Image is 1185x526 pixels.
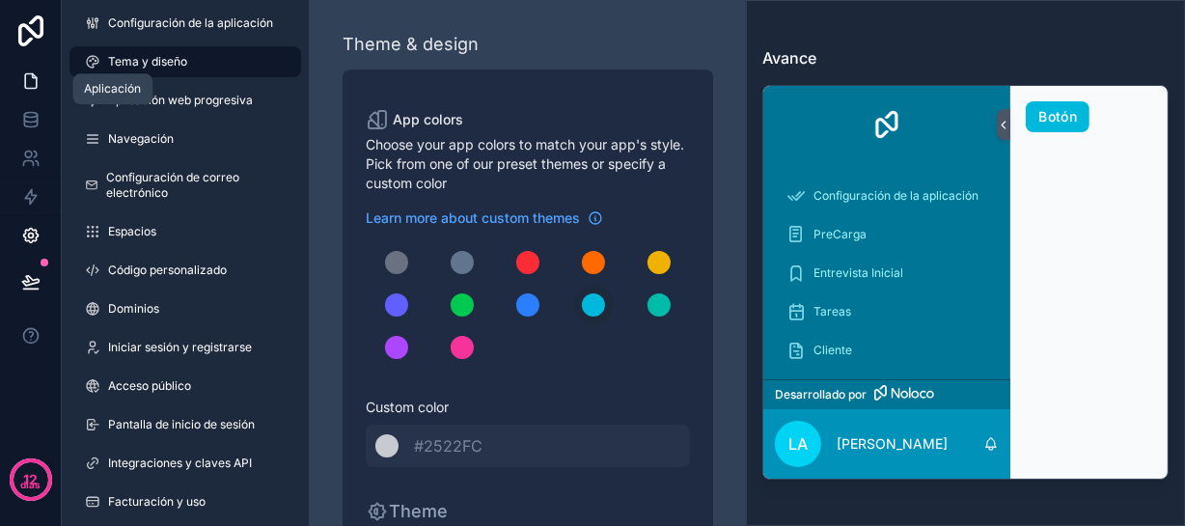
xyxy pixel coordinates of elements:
[343,31,479,58] div: Theme & design
[366,208,580,228] span: Learn more about custom themes
[106,170,239,200] font: Configuración de correo electrónico
[69,216,301,247] a: Espacios
[69,371,301,401] a: Acceso público
[366,398,675,417] span: Custom color
[108,263,227,277] font: Código personalizado
[813,227,867,241] font: PreCarga
[775,387,867,401] font: Desarrollado por
[69,486,301,517] a: Facturación y uso
[775,217,999,252] a: PreCarga
[69,255,301,286] a: Código personalizado
[108,456,252,470] font: Integraciones y claves API
[775,179,999,213] a: Configuración de la aplicación
[20,479,41,490] font: días
[69,409,301,440] a: Pantalla de inicio de sesión
[813,188,978,203] font: Configuración de la aplicación
[775,256,999,291] a: Entrevista Inicial
[108,54,187,69] font: Tema y diseño
[366,498,448,525] p: Theme
[108,131,174,146] font: Navegación
[775,333,999,368] a: Cliente
[788,434,808,454] font: LA
[1026,101,1089,132] button: Botón
[108,224,156,238] font: Espacios
[871,109,902,140] img: Logotipo de la aplicación
[69,293,301,324] a: Dominios
[813,343,852,357] font: Cliente
[762,48,816,68] font: Avance
[366,208,603,228] a: Learn more about custom themes
[108,93,253,107] font: Aplicación web progresiva
[108,494,206,509] font: Facturación y uso
[69,162,301,208] a: Configuración de correo electrónico
[1038,108,1077,125] font: Botón
[69,332,301,363] a: Iniciar sesión y registrarse
[69,8,301,39] a: Configuración de la aplicación
[23,471,38,487] font: 12
[69,124,301,154] a: Navegación
[837,435,948,452] font: [PERSON_NAME]
[763,379,1010,409] a: Desarrollado por
[108,378,191,393] font: Acceso público
[813,304,851,318] font: Tareas
[108,340,252,354] font: Iniciar sesión y registrarse
[84,81,141,96] font: Aplicación
[69,85,301,116] a: Aplicación web progresiva
[108,417,255,431] font: Pantalla de inicio de sesión
[763,163,1010,379] div: contenido desplazable
[813,265,903,280] font: Entrevista Inicial
[69,46,301,77] a: Tema y diseño
[775,294,999,329] a: Tareas
[393,110,463,129] span: App colors
[108,15,273,30] font: Configuración de la aplicación
[108,301,159,316] font: Dominios
[366,135,690,193] span: Choose your app colors to match your app's style. Pick from one of our preset themes or specify a...
[414,436,482,456] span: #2522FC
[69,448,301,479] a: Integraciones y claves API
